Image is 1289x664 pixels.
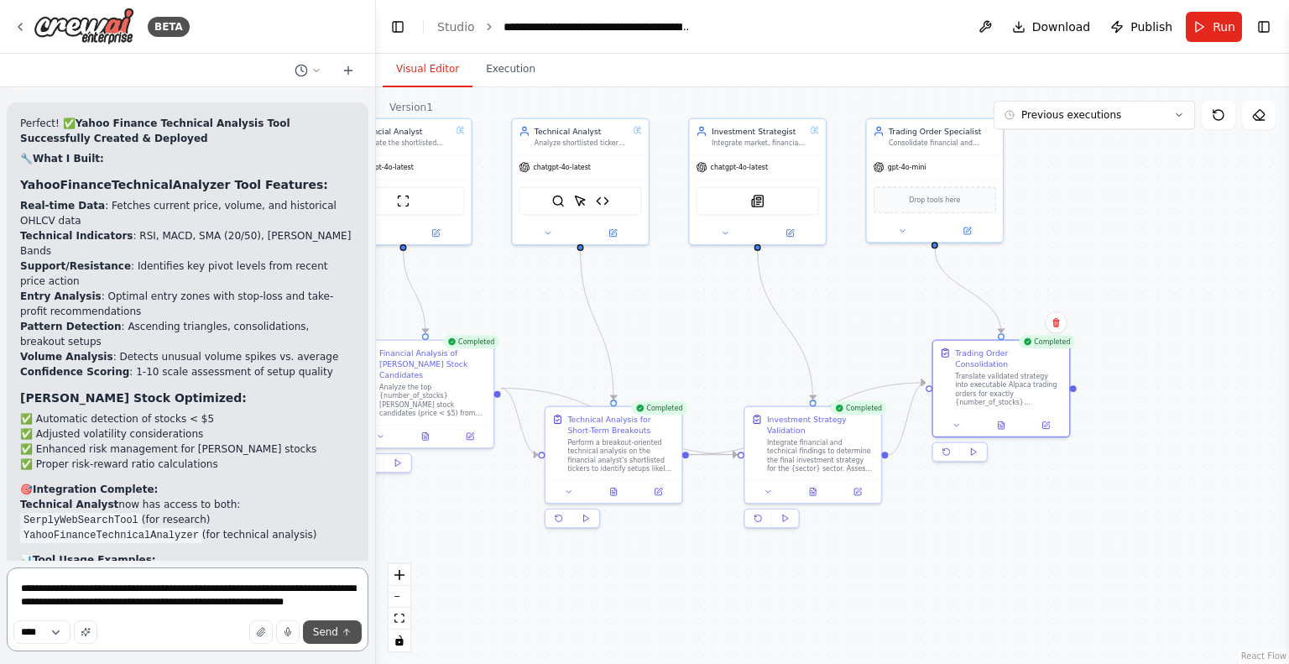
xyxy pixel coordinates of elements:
[379,383,487,418] div: Analyze the top {number_of_stocks} [PERSON_NAME] stock candidates (price < $5) from the Market Re...
[404,227,467,240] button: Open in side panel
[533,163,590,172] span: chatgpt-4o-latest
[955,372,1062,407] div: Translate validated strategy into executable Alpaca trading orders for exactly {number_of_stocks}...
[1130,18,1172,35] span: Publish
[744,406,882,533] div: CompletedInvestment Strategy ValidationIntegrate financial and technical findings to determine th...
[451,430,488,443] button: Open in side panel
[590,485,637,499] button: View output
[20,411,355,426] li: ✅ Automatic detection of stocks < $5
[472,52,549,87] button: Execution
[335,60,362,81] button: Start a new chat
[276,620,300,644] button: Click to speak your automation idea
[1021,108,1121,122] span: Previous executions
[759,227,822,240] button: Open in side panel
[20,319,355,349] li: : Ascending triangles, consolidations, breakout setups
[567,414,675,436] div: Technical Analysis for Short-Term Breakouts
[20,230,133,242] strong: Technical Indicators
[20,499,118,510] strong: Technical Analyst
[74,620,97,644] button: Improve this prompt
[688,118,827,246] div: Investment StrategistIntegrate market, financial, and technical findings to select 1–2 final trad...
[689,449,738,460] g: Edge from f5fdf001-d59e-490b-9cf8-85871ff12397 to 7aa7f49a-aec0-4dc9-9af2-73b9da4d0500
[20,321,122,332] strong: Pattern Detection
[20,228,355,259] li: : RSI, MACD, SMA (20/50), [PERSON_NAME] Bands
[20,260,131,272] strong: Support/Resistance
[535,139,629,149] div: Analyze shortlisted tickers for breakout setups forming within 1–5 days. Focus on volume trends, ...
[575,250,619,400] g: Edge from c496929b-0bc9-4aee-bb96-ab7b7c7cd5bc to f5fdf001-d59e-490b-9cf8-85871ff12397
[567,438,675,473] div: Perform a breakout-oriented technical analysis on the financial analyst's shortlisted tickers to ...
[888,163,926,172] span: gpt-4o-mini
[148,17,190,37] div: BETA
[712,139,806,149] div: Integrate market, financial, and technical findings to select 1–2 final trade recommendations. Ea...
[1045,311,1067,333] button: Delete node
[889,377,926,460] g: Edge from 7aa7f49a-aec0-4dc9-9af2-73b9da4d0500 to 7542a3b8-2a5a-4302-a294-f6c0962c9911
[20,178,328,191] strong: YahooFinanceTechnicalAnalyzer Tool Features:
[288,60,328,81] button: Switch to previous chat
[767,438,874,473] div: Integrate financial and technical findings to determine the final investment strategy for the {se...
[20,391,247,405] strong: [PERSON_NAME] Stock Optimized:
[631,401,687,415] div: Completed
[20,552,355,567] h2: 📊
[511,118,650,246] div: Technical AnalystAnalyze shortlisted tickers for breakout setups forming within 1–5 days. Focus o...
[535,126,629,137] div: Technical Analyst
[389,608,410,630] button: fit view
[20,442,355,457] li: ✅ Enhanced risk management for [PERSON_NAME] stocks
[1104,12,1179,42] button: Publish
[20,426,355,442] li: ✅ Adjusted volatility considerations
[932,339,1071,466] div: CompletedTrading Order ConsolidationTranslate validated strategy into executable Alpaca trading o...
[20,200,105,212] strong: Real-time Data
[386,15,410,39] button: Hide left sidebar
[994,101,1195,129] button: Previous executions
[545,406,683,533] div: CompletedTechnical Analysis for Short-Term BreakoutsPerform a breakout-oriented technical analysi...
[20,366,129,378] strong: Confidence Scoring
[20,116,355,146] p: Perfect! ✅
[34,8,134,45] img: Logo
[689,377,926,460] g: Edge from f5fdf001-d59e-490b-9cf8-85871ff12397 to 7542a3b8-2a5a-4302-a294-f6c0962c9911
[20,118,290,144] strong: Yahoo Finance Technical Analysis Tool Successfully Created & Deployed
[639,485,677,499] button: Open in side panel
[389,586,410,608] button: zoom out
[20,528,202,543] code: YahooFinanceTechnicalAnalyzer
[20,151,355,166] h2: 🔧
[711,163,768,172] span: chatgpt-4o-latest
[389,630,410,651] button: toggle interactivity
[402,430,449,443] button: View output
[838,485,876,499] button: Open in side panel
[249,620,273,644] button: Upload files
[356,163,413,172] span: chatgpt-4o-latest
[909,195,960,206] span: Drop tools here
[1213,18,1235,35] span: Run
[889,126,996,137] div: Trading Order Specialist
[1027,419,1065,432] button: Open in side panel
[33,153,104,165] strong: What I Built:
[437,18,692,35] nav: breadcrumb
[20,482,355,497] h2: 🎯
[929,248,1006,333] g: Edge from bbe81ac7-9b8b-4990-90df-9fe78f98273d to 7542a3b8-2a5a-4302-a294-f6c0962c9911
[313,625,338,639] span: Send
[20,259,355,289] li: : Identifies key pivot levels from recent price action
[1241,651,1286,661] a: React Flow attribution
[712,126,806,137] div: Investment Strategist
[955,348,1062,369] div: Trading Order Consolidation
[582,227,644,240] button: Open in side panel
[33,554,156,566] strong: Tool Usage Examples:
[501,383,538,460] g: Edge from 821fd021-5e2f-4e4e-b997-e55f120a890c to f5fdf001-d59e-490b-9cf8-85871ff12397
[830,401,886,415] div: Completed
[1186,12,1242,42] button: Run
[20,349,355,364] li: : Detects unusual volume spikes vs. average
[1032,18,1091,35] span: Download
[389,101,433,114] div: Version 1
[379,348,487,381] div: Financial Analysis of [PERSON_NAME] Stock Candidates
[357,126,451,137] div: Financial Analyst
[1252,15,1276,39] button: Show right sidebar
[357,139,451,149] div: Evaluate the shortlisted tickers’ short-term financial viability by analyzing cash position, debt...
[574,195,587,208] img: ScrapeElementFromWebsiteTool
[334,118,472,246] div: Financial AnalystEvaluate the shortlisted tickers’ short-term financial viability by analyzing ca...
[20,513,142,528] code: SerplyWebSearchTool
[383,52,472,87] button: Visual Editor
[1005,12,1098,42] button: Download
[437,20,475,34] a: Studio
[1019,335,1075,348] div: Completed
[752,250,818,400] g: Edge from 6ea6024f-3969-4d6f-ad65-e8e316b73354 to 7aa7f49a-aec0-4dc9-9af2-73b9da4d0500
[20,527,355,542] li: (for technical analysis)
[356,339,494,477] div: CompletedFinancial Analysis of [PERSON_NAME] Stock CandidatesAnalyze the top {number_of_stocks} [...
[978,419,1025,432] button: View output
